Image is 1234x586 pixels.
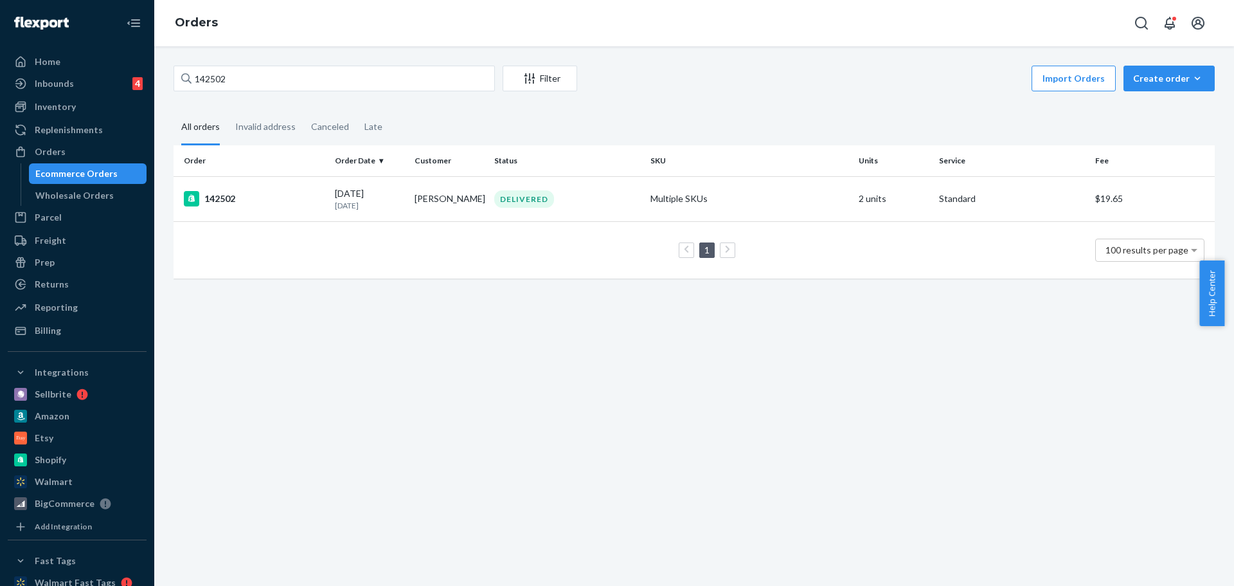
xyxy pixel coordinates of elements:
[934,145,1090,176] th: Service
[8,73,147,94] a: Inbounds4
[8,96,147,117] a: Inventory
[175,15,218,30] a: Orders
[854,145,933,176] th: Units
[939,192,1085,205] p: Standard
[1032,66,1116,91] button: Import Orders
[311,110,349,143] div: Canceled
[121,10,147,36] button: Close Navigation
[1090,145,1215,176] th: Fee
[35,211,62,224] div: Parcel
[8,142,147,162] a: Orders
[494,190,554,208] div: DELIVERED
[35,77,74,90] div: Inbounds
[235,110,296,143] div: Invalid address
[8,551,147,571] button: Fast Tags
[1185,10,1211,36] button: Open account menu
[165,5,228,42] ol: breadcrumbs
[8,274,147,295] a: Returns
[35,366,89,379] div: Integrations
[35,100,76,113] div: Inventory
[415,155,484,166] div: Customer
[503,72,577,85] div: Filter
[8,428,147,448] a: Etsy
[184,191,325,206] div: 142502
[35,521,92,532] div: Add Integration
[174,145,330,176] th: Order
[29,163,147,184] a: Ecommerce Orders
[335,200,404,211] p: [DATE]
[8,320,147,341] a: Billing
[1133,72,1205,85] div: Create order
[181,110,220,145] div: All orders
[330,145,409,176] th: Order Date
[8,51,147,72] a: Home
[645,176,854,221] td: Multiple SKUs
[8,252,147,273] a: Prep
[8,406,147,426] a: Amazon
[35,145,66,158] div: Orders
[364,110,382,143] div: Late
[1199,261,1224,326] button: Help Center
[8,384,147,405] a: Sellbrite
[29,185,147,206] a: Wholesale Orders
[8,493,147,514] a: BigCommerce
[14,17,69,30] img: Flexport logo
[335,187,404,211] div: [DATE]
[1157,10,1183,36] button: Open notifications
[8,472,147,492] a: Walmart
[8,120,147,140] a: Replenishments
[645,145,854,176] th: SKU
[35,453,66,466] div: Shopify
[132,77,143,90] div: 4
[854,176,933,221] td: 2 units
[35,388,71,401] div: Sellbrite
[35,278,69,291] div: Returns
[489,145,645,176] th: Status
[8,230,147,251] a: Freight
[8,297,147,318] a: Reporting
[35,410,69,423] div: Amazon
[35,189,114,202] div: Wholesale Orders
[35,234,66,247] div: Freight
[35,497,94,510] div: BigCommerce
[8,519,147,535] a: Add Integration
[35,124,103,136] div: Replenishments
[35,256,55,269] div: Prep
[1090,176,1215,221] td: $19.65
[35,554,76,567] div: Fast Tags
[8,207,147,228] a: Parcel
[503,66,577,91] button: Filter
[35,475,73,488] div: Walmart
[1129,10,1154,36] button: Open Search Box
[1123,66,1215,91] button: Create order
[8,362,147,383] button: Integrations
[35,324,61,337] div: Billing
[8,450,147,470] a: Shopify
[35,301,78,314] div: Reporting
[35,432,53,444] div: Etsy
[174,66,495,91] input: Search orders
[35,55,60,68] div: Home
[409,176,489,221] td: [PERSON_NAME]
[35,167,118,180] div: Ecommerce Orders
[702,244,712,255] a: Page 1 is your current page
[1105,244,1188,255] span: 100 results per page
